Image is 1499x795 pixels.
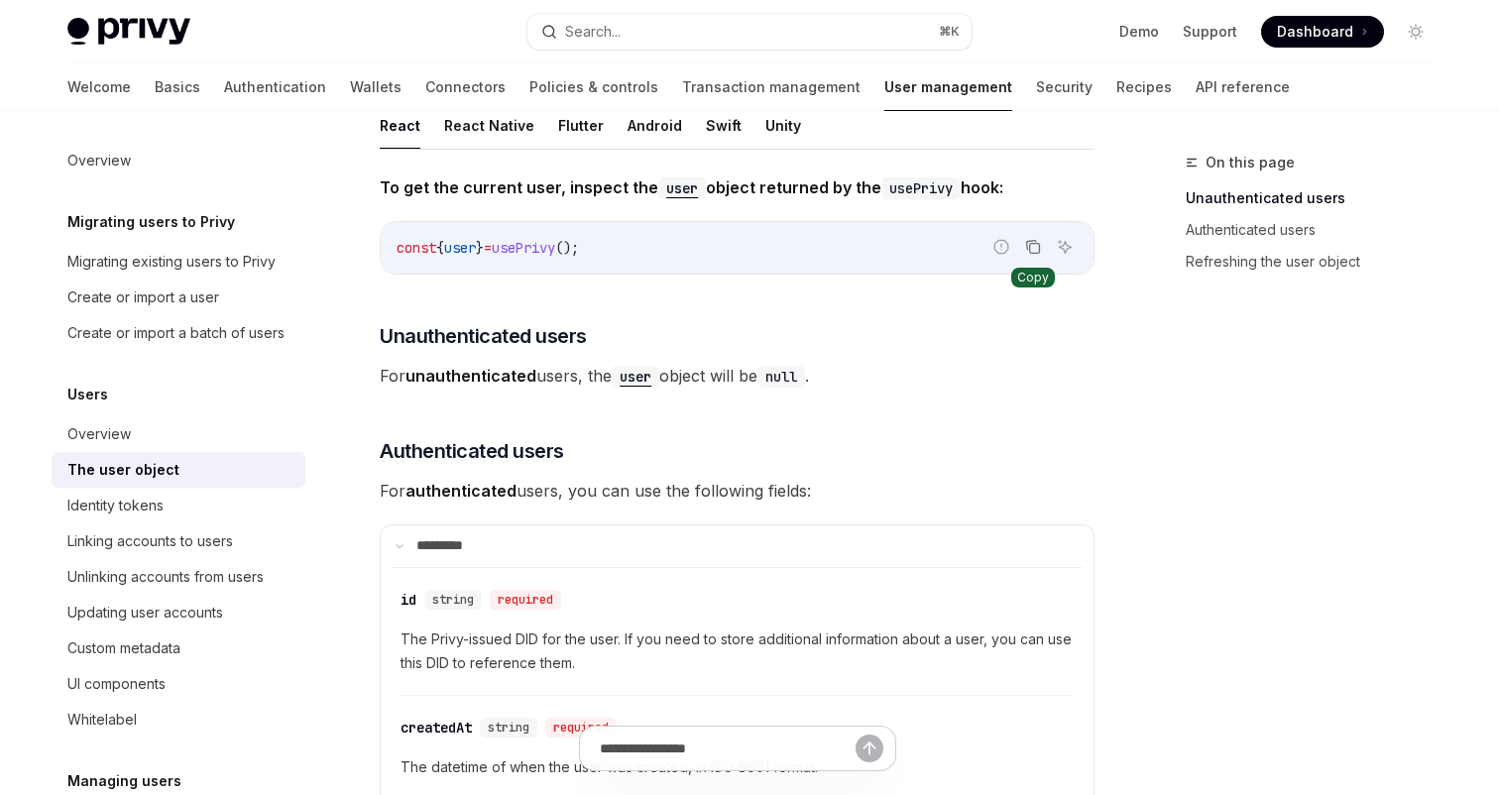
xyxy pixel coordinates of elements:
a: Policies & controls [529,63,658,111]
span: user [444,239,476,257]
div: id [401,590,416,610]
span: const [397,239,436,257]
a: Authenticated users [1186,214,1447,246]
a: User management [884,63,1012,111]
div: Unlinking accounts from users [67,565,264,589]
div: required [490,590,561,610]
button: Ask AI [1052,234,1078,260]
div: Updating user accounts [67,601,223,625]
a: The user object [52,452,305,488]
div: Copy [1011,268,1055,287]
h5: Migrating users to Privy [67,210,235,234]
code: null [757,366,805,388]
a: Support [1183,22,1237,42]
button: Swift [706,102,742,149]
button: Search...⌘K [527,14,972,50]
div: Identity tokens [67,494,164,517]
div: The user object [67,458,179,482]
a: Unlinking accounts from users [52,559,305,595]
a: Identity tokens [52,488,305,523]
a: Updating user accounts [52,595,305,630]
a: UI components [52,666,305,702]
h5: Users [67,383,108,406]
a: Basics [155,63,200,111]
a: Transaction management [682,63,861,111]
span: = [484,239,492,257]
code: user [612,366,659,388]
a: Wallets [350,63,402,111]
code: user [658,177,706,199]
span: For users, you can use the following fields: [380,477,1095,505]
span: The Privy-issued DID for the user. If you need to store additional information about a user, you ... [401,627,1074,675]
strong: authenticated [405,481,517,501]
button: Report incorrect code [988,234,1014,260]
span: Unauthenticated users [380,322,587,350]
a: Overview [52,143,305,178]
button: Android [628,102,682,149]
a: Migrating existing users to Privy [52,244,305,280]
div: Create or import a user [67,285,219,309]
span: ⌘ K [939,24,960,40]
span: } [476,239,484,257]
div: Linking accounts to users [67,529,233,553]
h5: Managing users [67,769,181,793]
div: Create or import a batch of users [67,321,285,345]
span: (); [555,239,579,257]
a: Whitelabel [52,702,305,738]
button: Toggle dark mode [1400,16,1432,48]
a: Welcome [67,63,131,111]
span: Authenticated users [380,437,564,465]
code: usePrivy [881,177,961,199]
a: Recipes [1116,63,1172,111]
span: usePrivy [492,239,555,257]
button: Send message [856,735,883,762]
button: Copy the contents from the code block [1020,234,1046,260]
strong: unauthenticated [405,366,536,386]
div: Custom metadata [67,636,180,660]
strong: To get the current user, inspect the object returned by the hook: [380,177,1003,197]
span: For users, the object will be . [380,362,1095,390]
button: Flutter [558,102,604,149]
a: Authentication [224,63,326,111]
a: Dashboard [1261,16,1384,48]
span: string [432,592,474,608]
a: Demo [1119,22,1159,42]
button: React [380,102,420,149]
a: Linking accounts to users [52,523,305,559]
a: Security [1036,63,1093,111]
img: light logo [67,18,190,46]
div: Migrating existing users to Privy [67,250,276,274]
a: Connectors [425,63,506,111]
button: Unity [765,102,801,149]
a: Custom metadata [52,630,305,666]
span: Dashboard [1277,22,1353,42]
div: Overview [67,149,131,172]
div: createdAt [401,718,472,738]
a: Refreshing the user object [1186,246,1447,278]
a: user [658,177,706,197]
span: string [488,720,529,736]
div: Overview [67,422,131,446]
span: On this page [1206,151,1295,174]
div: Whitelabel [67,708,137,732]
a: API reference [1196,63,1290,111]
a: Unauthenticated users [1186,182,1447,214]
a: Overview [52,416,305,452]
div: required [545,718,617,738]
a: Create or import a user [52,280,305,315]
a: user [612,366,659,386]
a: Create or import a batch of users [52,315,305,351]
button: React Native [444,102,534,149]
div: UI components [67,672,166,696]
div: Search... [565,20,621,44]
span: { [436,239,444,257]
